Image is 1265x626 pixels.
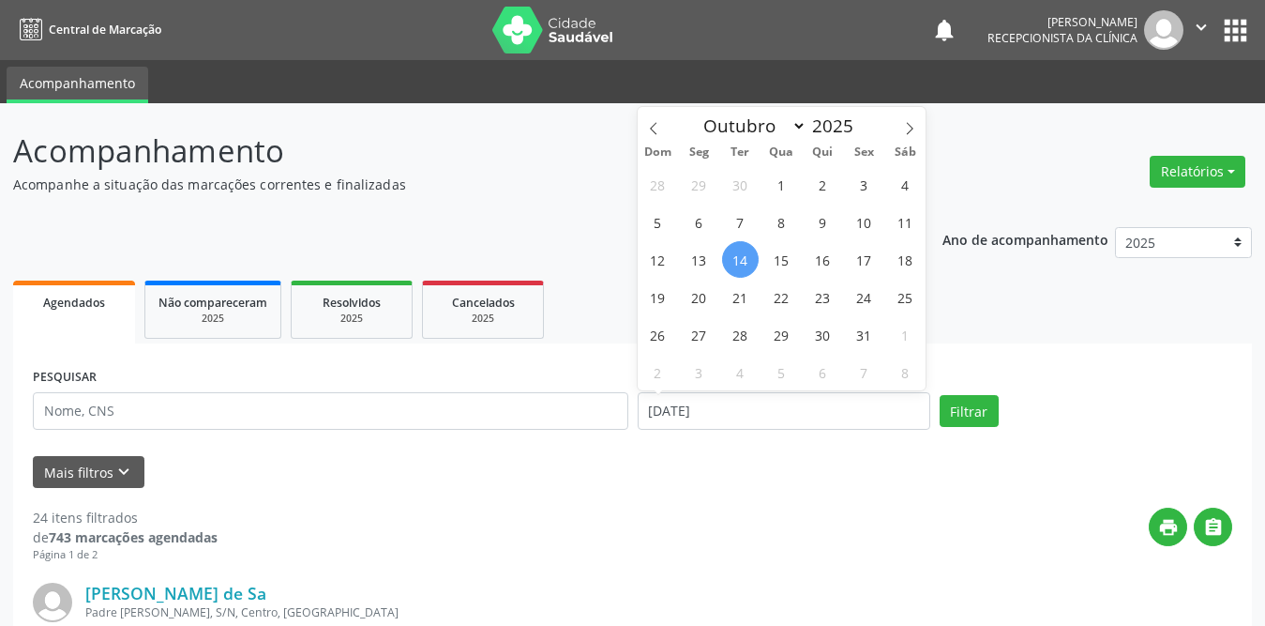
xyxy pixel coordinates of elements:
[887,279,924,315] span: Outubro 25, 2025
[942,227,1108,251] p: Ano de acompanhamento
[681,204,717,240] span: Outubro 6, 2025
[887,204,924,240] span: Outubro 11, 2025
[846,204,882,240] span: Outubro 10, 2025
[681,279,717,315] span: Outubro 20, 2025
[805,316,841,353] span: Outubro 30, 2025
[887,241,924,278] span: Outubro 18, 2025
[305,312,399,326] div: 2025
[640,316,676,353] span: Outubro 26, 2025
[681,316,717,353] span: Outubro 27, 2025
[13,175,881,194] p: Acompanhe a situação das marcações correntes e finalizadas
[33,363,97,392] label: PESQUISAR
[638,146,679,159] span: Dom
[49,22,161,38] span: Central de Marcação
[1219,14,1252,47] button: apps
[887,166,924,203] span: Outubro 4, 2025
[640,354,676,390] span: Novembro 2, 2025
[805,166,841,203] span: Outubro 2, 2025
[846,241,882,278] span: Outubro 17, 2025
[763,316,800,353] span: Outubro 29, 2025
[1158,517,1179,538] i: print
[761,146,802,159] span: Qua
[681,241,717,278] span: Outubro 13, 2025
[763,166,800,203] span: Outubro 1, 2025
[85,604,951,620] div: Padre [PERSON_NAME], S/N, Centro, [GEOGRAPHIC_DATA]
[49,528,218,546] strong: 743 marcações agendadas
[846,316,882,353] span: Outubro 31, 2025
[931,17,957,43] button: notifications
[805,354,841,390] span: Novembro 6, 2025
[640,204,676,240] span: Outubro 5, 2025
[987,30,1137,46] span: Recepcionista da clínica
[940,395,999,427] button: Filtrar
[763,241,800,278] span: Outubro 15, 2025
[640,241,676,278] span: Outubro 12, 2025
[323,295,381,311] span: Resolvidos
[452,295,515,311] span: Cancelados
[846,166,882,203] span: Outubro 3, 2025
[722,354,759,390] span: Novembro 4, 2025
[719,146,761,159] span: Ter
[7,67,148,103] a: Acompanhamento
[763,279,800,315] span: Outubro 22, 2025
[802,146,843,159] span: Qui
[805,241,841,278] span: Outubro 16, 2025
[640,166,676,203] span: Setembro 28, 2025
[722,279,759,315] span: Outubro 21, 2025
[843,146,884,159] span: Sex
[33,508,218,527] div: 24 itens filtrados
[43,295,105,311] span: Agendados
[640,279,676,315] span: Outubro 19, 2025
[681,354,717,390] span: Novembro 3, 2025
[638,392,930,430] input: Selecione um intervalo
[763,204,800,240] span: Outubro 8, 2025
[722,241,759,278] span: Outubro 14, 2025
[887,316,924,353] span: Novembro 1, 2025
[33,392,628,430] input: Nome, CNS
[763,354,800,390] span: Novembro 5, 2025
[33,456,144,489] button: Mais filtroskeyboard_arrow_down
[1183,10,1219,50] button: 
[33,527,218,547] div: de
[806,114,868,138] input: Year
[722,316,759,353] span: Outubro 28, 2025
[1194,508,1232,546] button: 
[722,204,759,240] span: Outubro 7, 2025
[722,166,759,203] span: Setembro 30, 2025
[884,146,926,159] span: Sáb
[805,204,841,240] span: Outubro 9, 2025
[846,279,882,315] span: Outubro 24, 2025
[33,583,72,622] img: img
[887,354,924,390] span: Novembro 8, 2025
[1150,156,1245,188] button: Relatórios
[987,14,1137,30] div: [PERSON_NAME]
[1149,508,1187,546] button: print
[85,583,266,603] a: [PERSON_NAME] de Sa
[158,312,267,326] div: 2025
[158,295,267,311] span: Não compareceram
[1144,10,1183,50] img: img
[13,14,161,45] a: Central de Marcação
[13,128,881,175] p: Acompanhamento
[681,166,717,203] span: Setembro 29, 2025
[695,113,807,139] select: Month
[1203,517,1224,538] i: 
[113,462,134,482] i: keyboard_arrow_down
[436,312,530,326] div: 2025
[33,547,218,563] div: Página 1 de 2
[846,354,882,390] span: Novembro 7, 2025
[805,279,841,315] span: Outubro 23, 2025
[678,146,719,159] span: Seg
[1191,17,1212,38] i: 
